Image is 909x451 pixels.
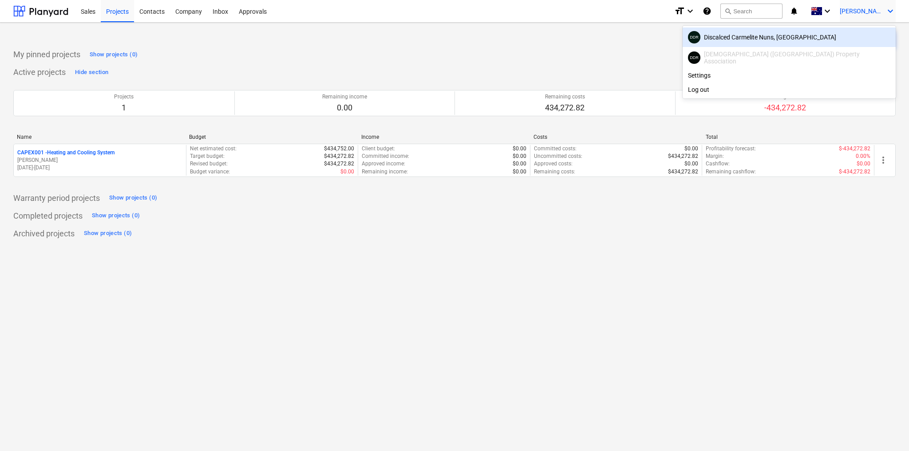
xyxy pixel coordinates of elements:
[688,31,890,43] div: Discalced Carmelite Nuns, [GEOGRAPHIC_DATA]
[688,31,700,43] div: Daniel De Rocco
[688,51,890,65] div: [DEMOGRAPHIC_DATA] ([GEOGRAPHIC_DATA]) Property Association
[683,82,896,97] div: Log out
[690,35,699,39] span: DDR
[683,68,896,82] div: Settings
[690,55,699,60] span: DDR
[865,408,909,451] iframe: Chat Widget
[688,51,700,64] div: Daniel De Rocco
